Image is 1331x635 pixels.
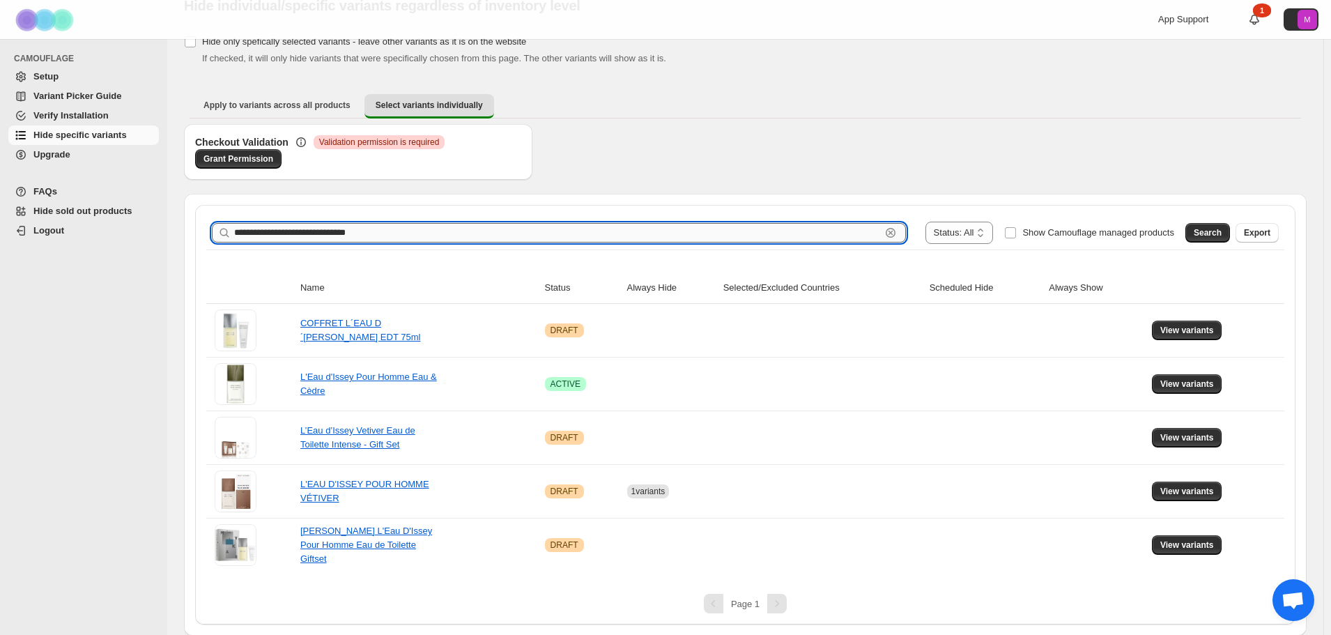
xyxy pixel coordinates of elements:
span: Setup [33,71,59,82]
span: View variants [1160,540,1214,551]
span: If checked, it will only hide variants that were specifically chosen from this page. The other va... [202,53,666,63]
th: Always Hide [623,273,719,304]
img: Issey Miyake L'Eau D'Issey Pour Homme Eau de Toilette Giftset [215,524,256,566]
a: Hide sold out products [8,201,159,221]
button: View variants [1152,374,1222,394]
img: COFFRET L´EAU D´ISSEY HOMME EDT 75ml [215,309,256,351]
button: Avatar with initials M [1284,8,1318,31]
button: Clear [884,226,898,240]
button: Select variants individually [364,94,494,118]
button: Search [1185,223,1230,243]
span: ACTIVE [551,378,580,390]
div: Ouvrir le chat [1272,579,1314,621]
a: Variant Picker Guide [8,86,159,106]
span: View variants [1160,486,1214,497]
a: Hide specific variants [8,125,159,145]
a: [PERSON_NAME] L'Eau D'Issey Pour Homme Eau de Toilette Giftset [300,526,432,564]
span: Validation permission is required [319,137,440,148]
h3: Checkout Validation [195,135,288,149]
th: Name [296,273,541,304]
a: Setup [8,67,159,86]
a: 1 [1247,13,1261,26]
button: Export [1236,223,1279,243]
button: View variants [1152,428,1222,447]
span: Grant Permission [203,153,273,165]
nav: Pagination [206,594,1284,613]
span: Logout [33,225,64,236]
img: Camouflage [11,1,81,39]
span: DRAFT [551,325,578,336]
a: Logout [8,221,159,240]
span: DRAFT [551,432,578,443]
th: Status [541,273,623,304]
span: DRAFT [551,540,578,551]
span: Select variants individually [376,100,483,111]
span: 1 variants [631,487,665,496]
th: Selected/Excluded Countries [719,273,925,304]
span: Page 1 [731,599,760,609]
span: Hide sold out products [33,206,132,216]
a: L'Eau d'Issey Pour Homme Eau & Cèdre [300,372,437,396]
span: App Support [1158,14,1208,24]
span: View variants [1160,432,1214,443]
span: View variants [1160,378,1214,390]
text: M [1304,15,1310,24]
a: L'EAU D'ISSEY POUR HOMME VÉTIVER [300,479,429,503]
span: Hide specific variants [33,130,127,140]
span: Verify Installation [33,110,109,121]
a: FAQs [8,182,159,201]
button: View variants [1152,321,1222,340]
th: Always Show [1045,273,1148,304]
span: FAQs [33,186,57,197]
span: Variant Picker Guide [33,91,121,101]
span: Apply to variants across all products [203,100,351,111]
span: Show Camouflage managed products [1022,227,1174,238]
a: L’Eau d’Issey Vetiver Eau de Toilette Intense - Gift Set [300,425,415,450]
div: 1 [1253,3,1271,17]
button: Apply to variants across all products [192,94,362,116]
button: View variants [1152,482,1222,501]
a: Grant Permission [195,149,282,169]
span: View variants [1160,325,1214,336]
a: Verify Installation [8,106,159,125]
span: DRAFT [551,486,578,497]
img: L'Eau d'Issey Pour Homme Eau & Cèdre [215,363,256,405]
span: Upgrade [33,149,70,160]
button: View variants [1152,535,1222,555]
span: CAMOUFLAGE [14,53,160,64]
span: Export [1244,227,1270,238]
span: Hide only spefically selected variants - leave other variants as it is on the website [202,36,526,47]
span: Search [1194,227,1222,238]
a: COFFRET L´EAU D´[PERSON_NAME] EDT 75ml [300,318,420,342]
th: Scheduled Hide [925,273,1045,304]
a: Upgrade [8,145,159,165]
span: Avatar with initials M [1298,10,1317,29]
